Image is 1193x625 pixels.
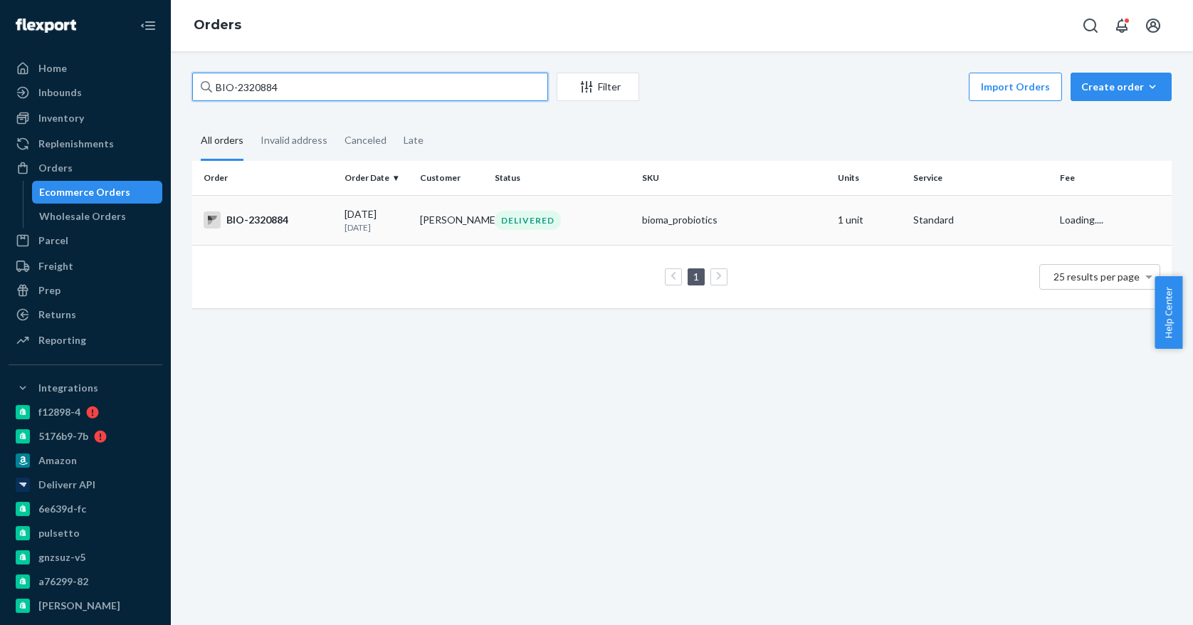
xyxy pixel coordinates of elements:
[1054,161,1172,195] th: Fee
[38,550,85,564] div: gnzsuz-v5
[345,122,387,159] div: Canceled
[642,213,826,227] div: bioma_probiotics
[38,283,61,298] div: Prep
[636,161,832,195] th: SKU
[38,137,114,151] div: Replenishments
[32,205,163,228] a: Wholesale Orders
[832,195,908,245] td: 1 unit
[969,73,1062,101] button: Import Orders
[9,449,162,472] a: Amazon
[420,172,484,184] div: Customer
[9,132,162,155] a: Replenishments
[261,122,327,159] div: Invalid address
[32,181,163,204] a: Ecommerce Orders
[9,229,162,252] a: Parcel
[414,195,490,245] td: [PERSON_NAME]
[38,381,98,395] div: Integrations
[1076,11,1105,40] button: Open Search Box
[1139,11,1167,40] button: Open account menu
[9,570,162,593] a: a76299-82
[9,377,162,399] button: Integrations
[495,211,561,230] div: DELIVERED
[38,259,73,273] div: Freight
[9,279,162,302] a: Prep
[134,11,162,40] button: Close Navigation
[9,329,162,352] a: Reporting
[404,122,424,159] div: Late
[194,17,241,33] a: Orders
[192,73,548,101] input: Search orders
[38,453,77,468] div: Amazon
[1155,276,1182,349] button: Help Center
[1108,11,1136,40] button: Open notifications
[182,5,253,46] ol: breadcrumbs
[192,161,339,195] th: Order
[38,574,88,589] div: a76299-82
[1071,73,1172,101] button: Create order
[557,80,638,94] div: Filter
[9,81,162,104] a: Inbounds
[38,85,82,100] div: Inbounds
[39,209,126,224] div: Wholesale Orders
[38,502,86,516] div: 6e639d-fc
[38,478,95,492] div: Deliverr API
[38,526,80,540] div: pulsetto
[9,425,162,448] a: 5176b9-7b
[9,473,162,496] a: Deliverr API
[9,157,162,179] a: Orders
[9,594,162,617] a: [PERSON_NAME]
[38,161,73,175] div: Orders
[9,107,162,130] a: Inventory
[38,429,88,443] div: 5176b9-7b
[9,303,162,326] a: Returns
[1054,195,1172,245] td: Loading....
[557,73,639,101] button: Filter
[908,161,1054,195] th: Service
[16,19,76,33] img: Flexport logo
[345,207,409,233] div: [DATE]
[9,57,162,80] a: Home
[38,599,120,613] div: [PERSON_NAME]
[38,333,86,347] div: Reporting
[38,233,68,248] div: Parcel
[690,271,702,283] a: Page 1 is your current page
[339,161,414,195] th: Order Date
[489,161,636,195] th: Status
[38,405,80,419] div: f12898-4
[201,122,243,161] div: All orders
[39,185,130,199] div: Ecommerce Orders
[204,211,333,229] div: BIO-2320884
[1081,80,1161,94] div: Create order
[9,498,162,520] a: 6e639d-fc
[9,546,162,569] a: gnzsuz-v5
[9,255,162,278] a: Freight
[9,522,162,545] a: pulsetto
[9,401,162,424] a: f12898-4
[345,221,409,233] p: [DATE]
[1053,271,1140,283] span: 25 results per page
[38,111,84,125] div: Inventory
[913,213,1049,227] p: Standard
[38,308,76,322] div: Returns
[38,61,67,75] div: Home
[832,161,908,195] th: Units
